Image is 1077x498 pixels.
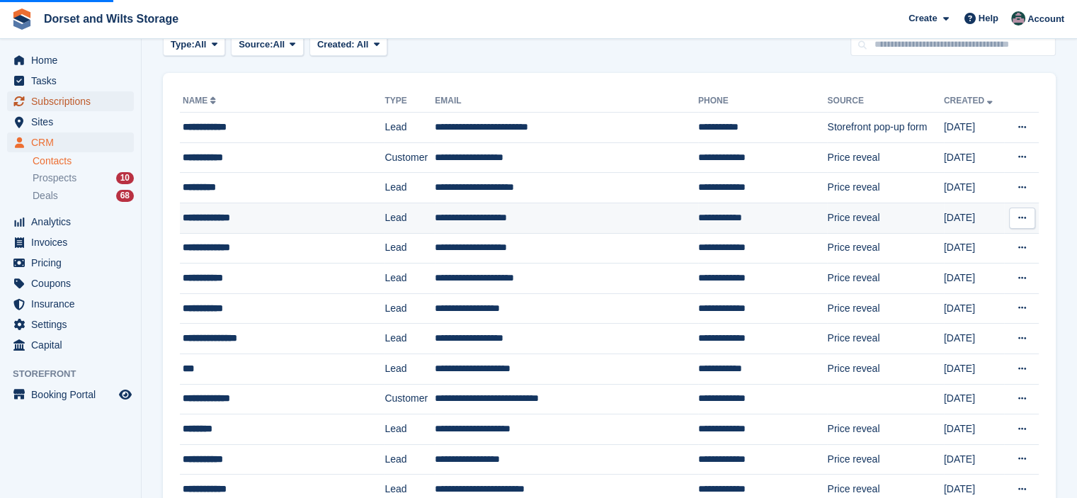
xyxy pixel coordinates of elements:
td: Price reveal [827,142,943,173]
td: Customer [384,142,435,173]
span: Help [979,11,998,26]
td: Price reveal [827,233,943,264]
span: All [195,38,207,52]
td: Price reveal [827,293,943,324]
td: Lead [384,353,435,384]
td: Price reveal [827,264,943,294]
button: Created: All [309,33,387,57]
a: menu [7,91,134,111]
span: Tasks [31,71,116,91]
a: Preview store [117,386,134,403]
td: Lead [384,173,435,203]
td: [DATE] [944,414,1004,445]
span: Analytics [31,212,116,232]
a: menu [7,253,134,273]
td: [DATE] [944,173,1004,203]
span: Create [908,11,937,26]
button: Source: All [231,33,304,57]
a: menu [7,112,134,132]
span: Capital [31,335,116,355]
span: Storefront [13,367,141,381]
td: [DATE] [944,264,1004,294]
a: Deals 68 [33,188,134,203]
a: menu [7,50,134,70]
td: [DATE] [944,203,1004,233]
a: menu [7,315,134,334]
a: Contacts [33,154,134,168]
td: [DATE] [944,384,1004,414]
td: Price reveal [827,353,943,384]
td: [DATE] [944,142,1004,173]
span: Subscriptions [31,91,116,111]
div: 68 [116,190,134,202]
span: Account [1027,12,1064,26]
span: Pricing [31,253,116,273]
a: Prospects 10 [33,171,134,186]
th: Phone [698,90,828,113]
td: [DATE] [944,233,1004,264]
a: menu [7,385,134,404]
span: All [273,38,285,52]
a: menu [7,232,134,252]
a: menu [7,294,134,314]
td: [DATE] [944,293,1004,324]
span: All [357,39,369,50]
th: Source [827,90,943,113]
a: menu [7,132,134,152]
td: [DATE] [944,353,1004,384]
span: Home [31,50,116,70]
a: Name [183,96,219,106]
a: menu [7,71,134,91]
a: menu [7,212,134,232]
span: Invoices [31,232,116,252]
span: Prospects [33,171,76,185]
td: Price reveal [827,173,943,203]
a: menu [7,273,134,293]
span: Source: [239,38,273,52]
td: [DATE] [944,444,1004,475]
span: Type: [171,38,195,52]
td: Lead [384,324,435,354]
td: Lead [384,264,435,294]
span: Sites [31,112,116,132]
th: Type [384,90,435,113]
a: Dorset and Wilts Storage [38,7,184,30]
a: menu [7,335,134,355]
td: Lead [384,113,435,143]
span: Booking Portal [31,385,116,404]
td: Lead [384,293,435,324]
span: Deals [33,189,58,203]
td: Lead [384,414,435,445]
td: Price reveal [827,414,943,445]
td: Lead [384,203,435,233]
td: Price reveal [827,324,943,354]
span: CRM [31,132,116,152]
div: 10 [116,172,134,184]
span: Insurance [31,294,116,314]
td: Price reveal [827,203,943,233]
td: Lead [384,233,435,264]
a: Created [944,96,996,106]
span: Settings [31,315,116,334]
img: stora-icon-8386f47178a22dfd0bd8f6a31ec36ba5ce8667c1dd55bd0f319d3a0aa187defe.svg [11,9,33,30]
td: Customer [384,384,435,414]
td: Lead [384,444,435,475]
th: Email [435,90,698,113]
td: [DATE] [944,113,1004,143]
span: Created: [317,39,355,50]
td: [DATE] [944,324,1004,354]
img: Steph Chick [1011,11,1025,26]
button: Type: All [163,33,225,57]
td: Price reveal [827,444,943,475]
td: Storefront pop-up form [827,113,943,143]
span: Coupons [31,273,116,293]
